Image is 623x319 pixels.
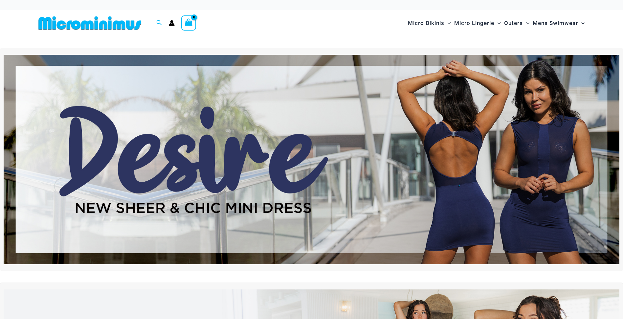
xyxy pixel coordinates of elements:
[406,13,453,33] a: Micro BikinisMenu ToggleMenu Toggle
[578,15,585,32] span: Menu Toggle
[453,13,502,33] a: Micro LingerieMenu ToggleMenu Toggle
[36,16,144,31] img: MM SHOP LOGO FLAT
[405,12,588,34] nav: Site Navigation
[531,13,586,33] a: Mens SwimwearMenu ToggleMenu Toggle
[502,13,531,33] a: OutersMenu ToggleMenu Toggle
[523,15,529,32] span: Menu Toggle
[156,19,162,27] a: Search icon link
[504,15,523,32] span: Outers
[181,15,196,31] a: View Shopping Cart, empty
[533,15,578,32] span: Mens Swimwear
[494,15,501,32] span: Menu Toggle
[454,15,494,32] span: Micro Lingerie
[4,55,619,264] img: Desire me Navy Dress
[408,15,444,32] span: Micro Bikinis
[444,15,451,32] span: Menu Toggle
[169,20,175,26] a: Account icon link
